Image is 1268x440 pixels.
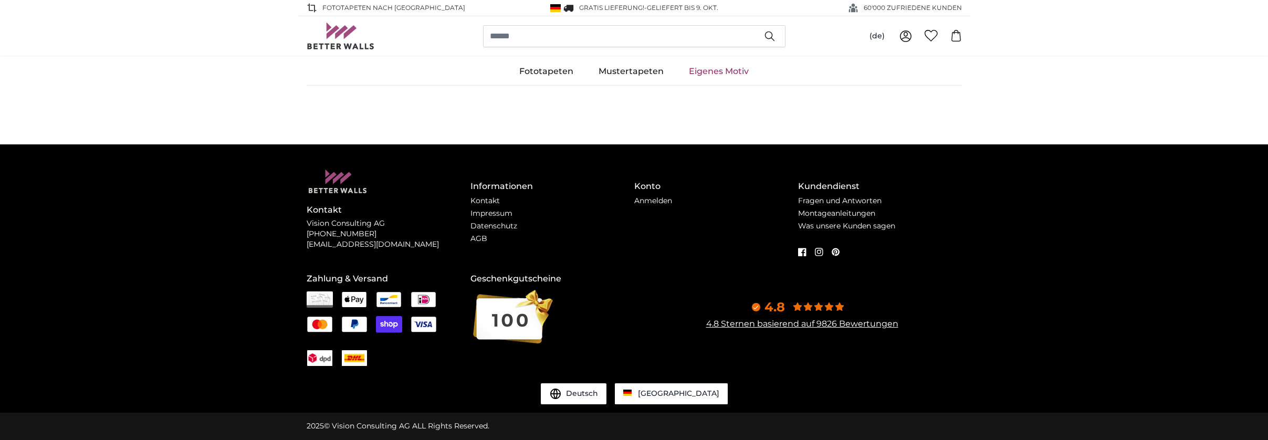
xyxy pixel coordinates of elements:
[470,234,487,243] a: AGB
[566,389,598,399] span: Deutsch
[342,353,367,363] img: DHL
[470,208,512,218] a: Impressum
[676,58,761,85] a: Eigenes Motiv
[647,4,718,12] span: Geliefert bis 9. Okt.
[634,196,672,205] a: Anmelden
[470,221,517,231] a: Datenschutz
[586,58,676,85] a: Mustertapeten
[507,58,586,85] a: Fototapeten
[307,23,375,49] img: Betterwalls
[861,27,893,46] button: (de)
[307,353,332,363] img: DPD
[798,208,875,218] a: Montageanleitungen
[579,4,644,12] span: GRATIS Lieferung!
[623,390,632,396] img: Deutschland
[864,3,962,13] span: 60'000 ZUFRIEDENE KUNDEN
[322,3,465,13] span: Fototapeten nach [GEOGRAPHIC_DATA]
[470,180,634,193] h4: Informationen
[307,291,333,308] img: Rechnung
[634,180,798,193] h4: Konto
[541,383,606,404] button: Deutsch
[644,4,718,12] span: -
[470,273,634,285] h4: Geschenkgutscheine
[638,389,719,398] span: [GEOGRAPHIC_DATA]
[307,421,489,432] div: © Vision Consulting AG ALL Rights Reserved.
[307,218,470,250] p: Vision Consulting AG [PHONE_NUMBER] [EMAIL_ADDRESS][DOMAIN_NAME]
[798,221,895,231] a: Was unsere Kunden sagen
[550,4,561,12] img: Deutschland
[615,383,728,404] a: Deutschland [GEOGRAPHIC_DATA]
[307,421,324,431] span: 2025
[470,196,500,205] a: Kontakt
[706,319,898,329] a: 4.8 Sternen basierend auf 9826 Bewertungen
[307,273,470,285] h4: Zahlung & Versand
[798,196,882,205] a: Fragen und Antworten
[798,180,962,193] h4: Kundendienst
[307,204,470,216] h4: Kontakt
